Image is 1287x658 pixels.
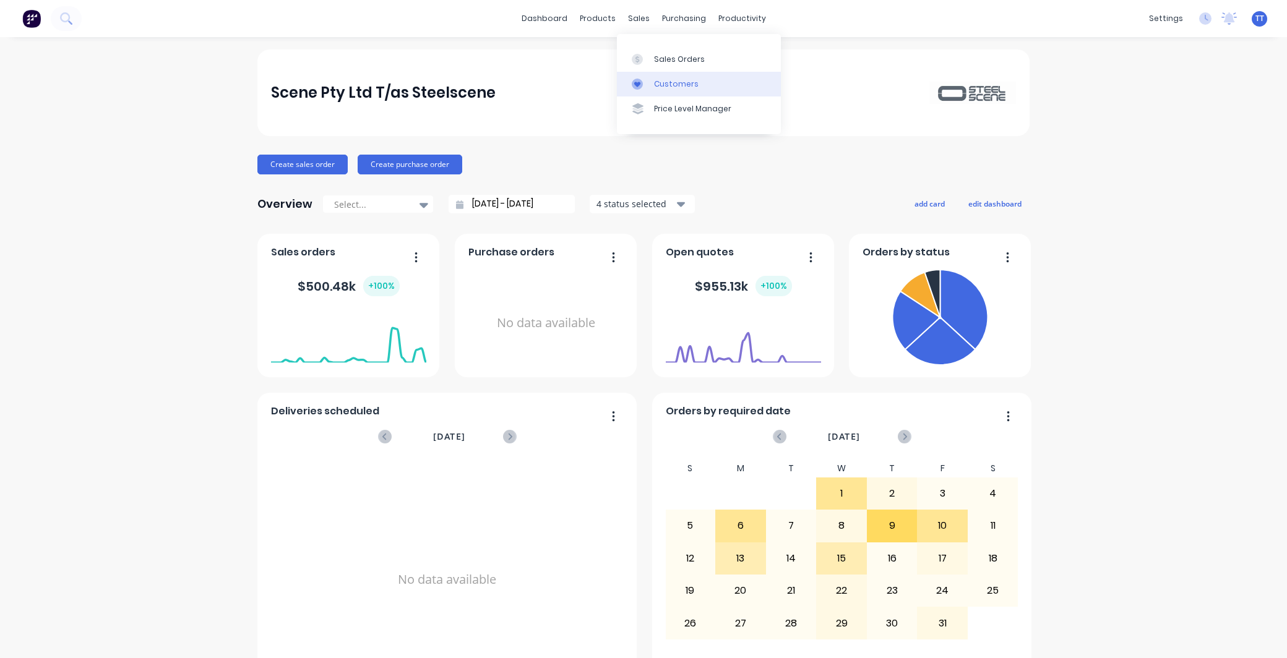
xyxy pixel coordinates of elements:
[468,265,624,382] div: No data available
[867,510,917,541] div: 9
[654,54,705,65] div: Sales Orders
[666,607,715,638] div: 26
[968,459,1018,477] div: S
[22,9,41,28] img: Factory
[817,543,866,574] div: 15
[968,575,1018,606] div: 25
[666,543,715,574] div: 12
[828,430,860,443] span: [DATE]
[867,607,917,638] div: 30
[918,543,967,574] div: 17
[817,575,866,606] div: 22
[918,607,967,638] div: 31
[715,459,766,477] div: M
[712,9,772,28] div: productivity
[817,478,866,509] div: 1
[298,276,400,296] div: $ 500.48k
[817,607,866,638] div: 29
[271,245,335,260] span: Sales orders
[716,607,765,638] div: 27
[666,245,734,260] span: Open quotes
[816,459,867,477] div: W
[867,459,918,477] div: T
[1255,13,1264,24] span: TT
[665,459,716,477] div: S
[968,543,1018,574] div: 18
[863,245,950,260] span: Orders by status
[617,96,781,121] a: Price Level Manager
[574,9,622,28] div: products
[867,478,917,509] div: 2
[257,155,348,174] button: Create sales order
[716,510,765,541] div: 6
[906,195,953,211] button: add card
[767,607,816,638] div: 28
[654,103,731,114] div: Price Level Manager
[617,46,781,71] a: Sales Orders
[666,575,715,606] div: 19
[271,80,496,105] div: Scene Pty Ltd T/as Steelscene
[918,510,967,541] div: 10
[363,276,400,296] div: + 100 %
[596,197,674,210] div: 4 status selected
[766,459,817,477] div: T
[271,404,379,419] span: Deliveries scheduled
[1143,9,1189,28] div: settings
[617,72,781,96] a: Customers
[968,478,1018,509] div: 4
[767,543,816,574] div: 14
[656,9,712,28] div: purchasing
[666,510,715,541] div: 5
[917,459,968,477] div: F
[654,79,699,90] div: Customers
[515,9,574,28] a: dashboard
[590,195,695,213] button: 4 status selected
[433,430,465,443] span: [DATE]
[716,575,765,606] div: 20
[755,276,792,296] div: + 100 %
[968,510,1018,541] div: 11
[817,510,866,541] div: 8
[960,195,1030,211] button: edit dashboard
[468,245,554,260] span: Purchase orders
[358,155,462,174] button: Create purchase order
[767,575,816,606] div: 21
[929,82,1016,103] img: Scene Pty Ltd T/as Steelscene
[695,276,792,296] div: $ 955.13k
[867,543,917,574] div: 16
[622,9,656,28] div: sales
[257,192,312,216] div: Overview
[666,404,791,419] span: Orders by required date
[918,575,967,606] div: 24
[767,510,816,541] div: 7
[716,543,765,574] div: 13
[918,478,967,509] div: 3
[867,575,917,606] div: 23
